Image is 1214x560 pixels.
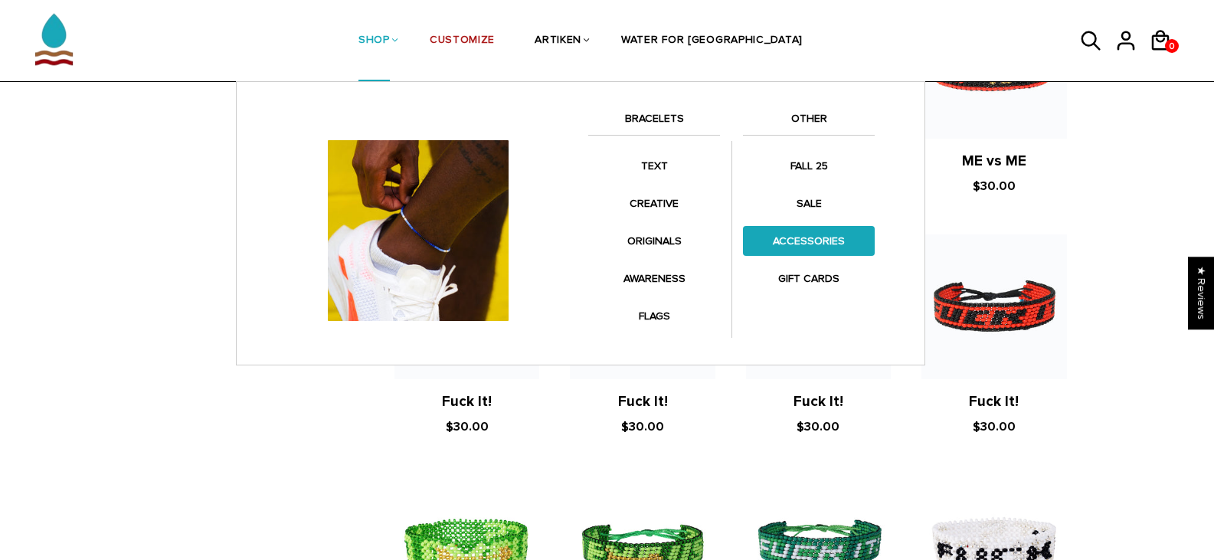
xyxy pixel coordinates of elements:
a: Fuck It! [794,393,843,411]
a: Fuck It! [969,393,1019,411]
span: $30.00 [973,419,1016,434]
a: AWARENESS [588,264,720,293]
a: CREATIVE [588,188,720,218]
a: ARTIKEN [535,1,581,82]
a: OTHER [743,110,875,136]
div: Click to open Judge.me floating reviews tab [1188,257,1214,329]
a: FALL 25 [743,151,875,181]
a: ORIGINALS [588,226,720,256]
a: 0 [1165,39,1179,53]
span: $30.00 [797,419,839,434]
span: $30.00 [973,178,1016,194]
span: $30.00 [446,419,489,434]
a: ACCESSORIES [743,226,875,256]
a: WATER FOR [GEOGRAPHIC_DATA] [621,1,803,82]
a: Fuck It! [442,393,492,411]
a: ME vs ME [962,152,1026,170]
a: SHOP [358,1,390,82]
span: $30.00 [621,419,664,434]
a: BRACELETS [588,110,720,136]
a: GIFT CARDS [743,264,875,293]
a: TEXT [588,151,720,181]
a: SALE [743,188,875,218]
span: 0 [1165,37,1179,56]
a: Fuck It! [618,393,668,411]
a: FLAGS [588,301,720,331]
a: CUSTOMIZE [430,1,495,82]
